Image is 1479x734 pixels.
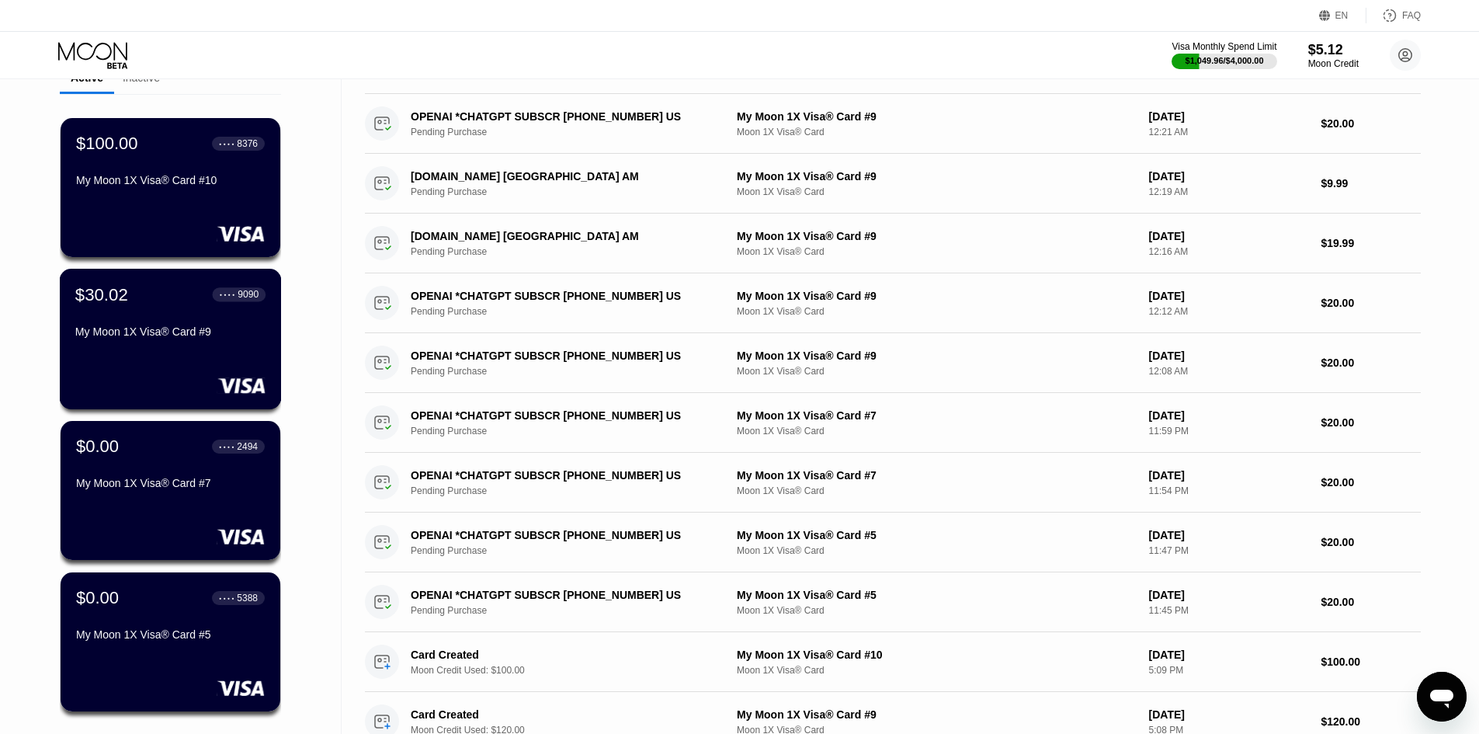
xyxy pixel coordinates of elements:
[737,366,1137,377] div: Moon 1X Visa® Card
[411,110,712,123] div: OPENAI *CHATGPT SUBSCR [PHONE_NUMBER] US
[76,628,265,641] div: My Moon 1X Visa® Card #5
[1308,58,1359,69] div: Moon Credit
[1308,42,1359,58] div: $5.12
[411,529,712,541] div: OPENAI *CHATGPT SUBSCR [PHONE_NUMBER] US
[737,605,1137,616] div: Moon 1X Visa® Card
[1149,649,1309,661] div: [DATE]
[237,441,258,452] div: 2494
[411,290,712,302] div: OPENAI *CHATGPT SUBSCR [PHONE_NUMBER] US
[411,485,734,496] div: Pending Purchase
[1149,469,1309,482] div: [DATE]
[411,186,734,197] div: Pending Purchase
[1149,665,1309,676] div: 5:09 PM
[411,605,734,616] div: Pending Purchase
[1335,10,1349,21] div: EN
[1149,306,1309,317] div: 12:12 AM
[76,134,138,154] div: $100.00
[1308,42,1359,69] div: $5.12Moon Credit
[237,593,258,604] div: 5388
[1149,545,1309,556] div: 11:47 PM
[365,393,1421,453] div: OPENAI *CHATGPT SUBSCR [PHONE_NUMBER] USPending PurchaseMy Moon 1X Visa® Card #7Moon 1X Visa® Car...
[737,246,1137,257] div: Moon 1X Visa® Card
[61,270,280,409] div: $30.02● ● ● ●9090My Moon 1X Visa® Card #9
[1319,8,1366,23] div: EN
[1149,708,1309,721] div: [DATE]
[411,170,712,183] div: [DOMAIN_NAME] [GEOGRAPHIC_DATA] AM
[76,437,119,457] div: $0.00
[1149,170,1309,183] div: [DATE]
[61,421,280,560] div: $0.00● ● ● ●2494My Moon 1X Visa® Card #7
[1321,536,1421,548] div: $20.00
[411,708,712,721] div: Card Created
[1149,246,1309,257] div: 12:16 AM
[737,350,1137,362] div: My Moon 1X Visa® Card #9
[1172,41,1276,52] div: Visa Monthly Spend Limit
[411,350,712,362] div: OPENAI *CHATGPT SUBSCR [PHONE_NUMBER] US
[1321,297,1421,309] div: $20.00
[76,174,265,186] div: My Moon 1X Visa® Card #10
[737,529,1137,541] div: My Moon 1X Visa® Card #5
[1321,177,1421,190] div: $9.99
[1149,529,1309,541] div: [DATE]
[76,477,265,489] div: My Moon 1X Visa® Card #7
[1149,605,1309,616] div: 11:45 PM
[219,141,234,146] div: ● ● ● ●
[737,589,1137,601] div: My Moon 1X Visa® Card #5
[411,426,734,437] div: Pending Purchase
[365,154,1421,214] div: [DOMAIN_NAME] [GEOGRAPHIC_DATA] AMPending PurchaseMy Moon 1X Visa® Card #9Moon 1X Visa® Card[DATE...
[365,572,1421,632] div: OPENAI *CHATGPT SUBSCR [PHONE_NUMBER] USPending PurchaseMy Moon 1X Visa® Card #5Moon 1X Visa® Car...
[1149,290,1309,302] div: [DATE]
[365,453,1421,513] div: OPENAI *CHATGPT SUBSCR [PHONE_NUMBER] USPending PurchaseMy Moon 1X Visa® Card #7Moon 1X Visa® Car...
[1366,8,1421,23] div: FAQ
[219,444,234,449] div: ● ● ● ●
[365,214,1421,273] div: [DOMAIN_NAME] [GEOGRAPHIC_DATA] AMPending PurchaseMy Moon 1X Visa® Card #9Moon 1X Visa® Card[DATE...
[1321,237,1421,249] div: $19.99
[1149,350,1309,362] div: [DATE]
[737,127,1137,137] div: Moon 1X Visa® Card
[411,306,734,317] div: Pending Purchase
[737,649,1137,661] div: My Moon 1X Visa® Card #10
[411,246,734,257] div: Pending Purchase
[737,306,1137,317] div: Moon 1X Visa® Card
[1321,476,1421,489] div: $20.00
[737,485,1137,496] div: Moon 1X Visa® Card
[411,469,712,482] div: OPENAI *CHATGPT SUBSCR [PHONE_NUMBER] US
[365,632,1421,692] div: Card CreatedMoon Credit Used: $100.00My Moon 1X Visa® Card #10Moon 1X Visa® Card[DATE]5:09 PM$100.00
[411,366,734,377] div: Pending Purchase
[737,469,1137,482] div: My Moon 1X Visa® Card #7
[1417,672,1467,722] iframe: Mesajlaşma penceresini başlatma düğmesi
[1321,357,1421,369] div: $20.00
[411,127,734,137] div: Pending Purchase
[737,230,1137,242] div: My Moon 1X Visa® Card #9
[411,649,712,661] div: Card Created
[75,325,266,338] div: My Moon 1X Visa® Card #9
[737,426,1137,437] div: Moon 1X Visa® Card
[737,110,1137,123] div: My Moon 1X Visa® Card #9
[737,708,1137,721] div: My Moon 1X Visa® Card #9
[737,409,1137,422] div: My Moon 1X Visa® Card #7
[411,665,734,676] div: Moon Credit Used: $100.00
[1149,230,1309,242] div: [DATE]
[76,588,119,608] div: $0.00
[1321,715,1421,728] div: $120.00
[737,186,1137,197] div: Moon 1X Visa® Card
[1149,127,1309,137] div: 12:21 AM
[411,589,712,601] div: OPENAI *CHATGPT SUBSCR [PHONE_NUMBER] US
[365,273,1421,333] div: OPENAI *CHATGPT SUBSCR [PHONE_NUMBER] USPending PurchaseMy Moon 1X Visa® Card #9Moon 1X Visa® Car...
[220,292,235,297] div: ● ● ● ●
[1149,426,1309,437] div: 11:59 PM
[737,665,1137,676] div: Moon 1X Visa® Card
[1186,56,1264,65] div: $1,049.96 / $4,000.00
[411,409,712,422] div: OPENAI *CHATGPT SUBSCR [PHONE_NUMBER] US
[1149,409,1309,422] div: [DATE]
[737,290,1137,302] div: My Moon 1X Visa® Card #9
[411,545,734,556] div: Pending Purchase
[1149,366,1309,377] div: 12:08 AM
[365,513,1421,572] div: OPENAI *CHATGPT SUBSCR [PHONE_NUMBER] USPending PurchaseMy Moon 1X Visa® Card #5Moon 1X Visa® Car...
[1402,10,1421,21] div: FAQ
[1172,41,1276,69] div: Visa Monthly Spend Limit$1,049.96/$4,000.00
[365,333,1421,393] div: OPENAI *CHATGPT SUBSCR [PHONE_NUMBER] USPending PurchaseMy Moon 1X Visa® Card #9Moon 1X Visa® Car...
[219,596,234,600] div: ● ● ● ●
[1321,656,1421,668] div: $100.00
[737,545,1137,556] div: Moon 1X Visa® Card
